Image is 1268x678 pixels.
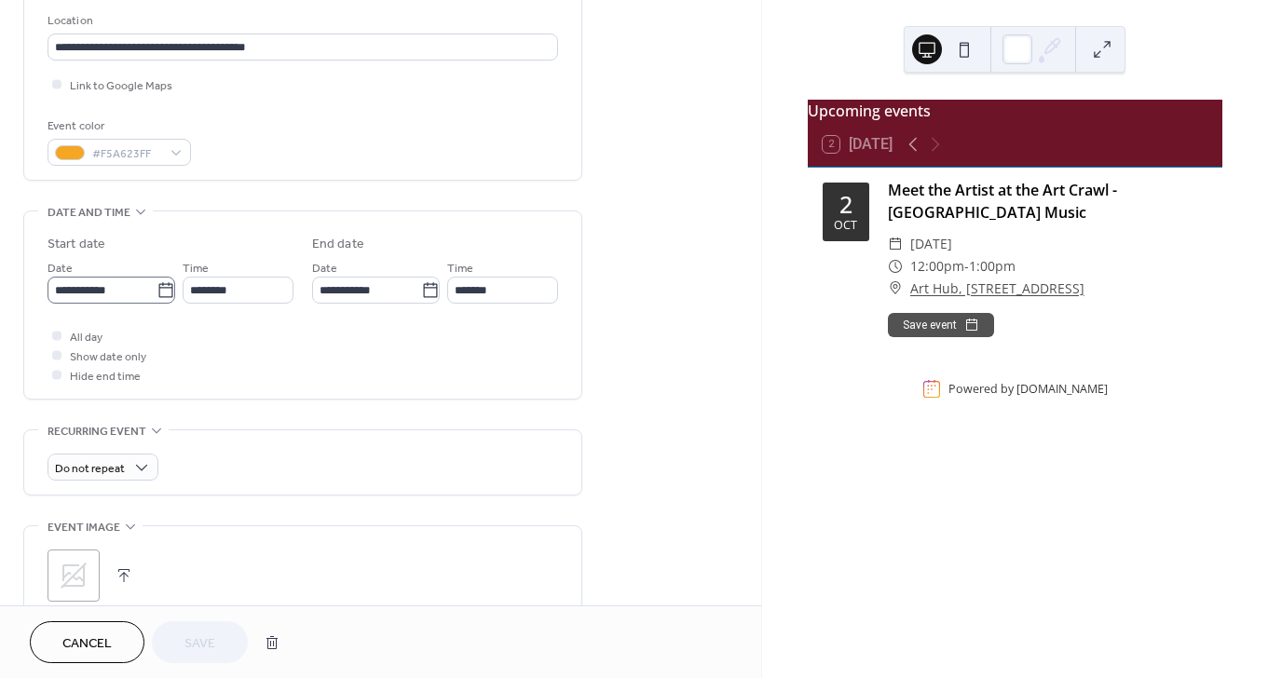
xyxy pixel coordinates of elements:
[48,11,554,31] div: Location
[969,255,1016,278] span: 1:00pm
[948,381,1108,397] div: Powered by
[183,259,209,278] span: Time
[92,144,161,164] span: #F5A623FF
[888,255,903,278] div: ​
[48,518,120,537] span: Event image
[888,233,903,255] div: ​
[70,347,146,367] span: Show date only
[62,634,112,654] span: Cancel
[910,255,964,278] span: 12:00pm
[447,259,473,278] span: Time
[888,313,994,337] button: Save event
[1016,381,1108,397] a: [DOMAIN_NAME]
[30,621,144,663] button: Cancel
[70,76,172,96] span: Link to Google Maps
[808,100,1222,122] div: Upcoming events
[48,235,105,254] div: Start date
[48,549,100,602] div: ;
[48,259,73,278] span: Date
[48,422,146,441] span: Recurring event
[839,193,852,216] div: 2
[910,233,952,255] span: [DATE]
[910,278,1084,300] a: Art Hub, [STREET_ADDRESS]
[888,179,1207,224] div: Meet the Artist at the Art Crawl - [GEOGRAPHIC_DATA] Music
[834,220,857,232] div: Oct
[312,259,337,278] span: Date
[48,203,130,223] span: Date and time
[964,255,969,278] span: -
[55,458,125,480] span: Do not repeat
[70,328,102,347] span: All day
[48,116,187,136] div: Event color
[70,367,141,386] span: Hide end time
[888,278,903,300] div: ​
[312,235,364,254] div: End date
